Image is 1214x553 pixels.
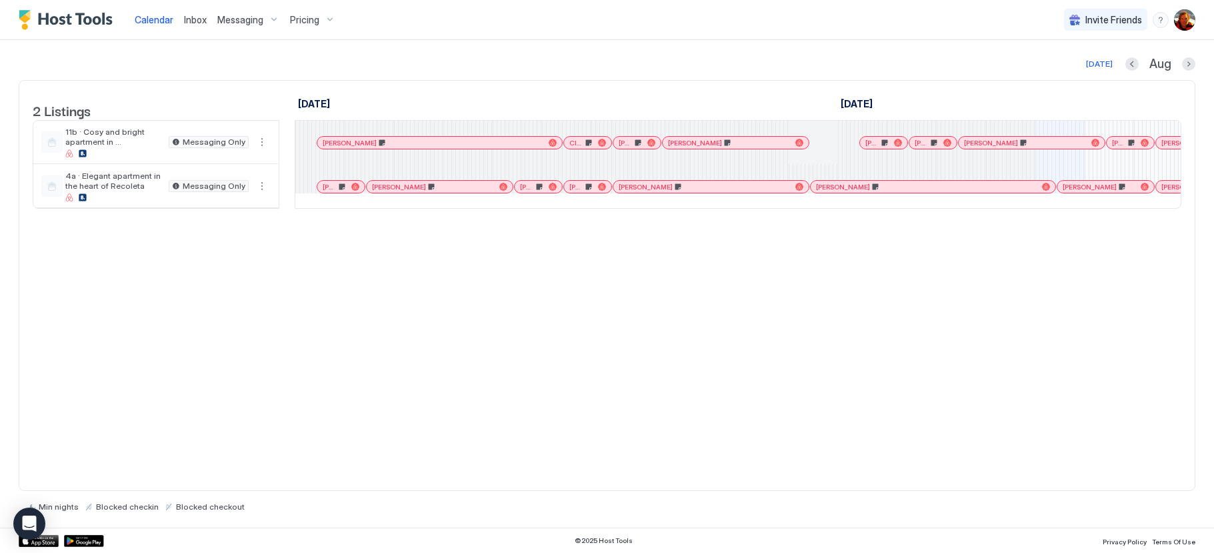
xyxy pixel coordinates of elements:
[254,134,270,150] div: menu
[703,116,714,130] span: 29
[19,535,59,547] div: App Store
[317,116,333,130] span: Thu
[1086,58,1113,70] div: [DATE]
[13,508,45,540] div: Open Intercom Messenger
[323,139,377,147] span: [PERSON_NAME]
[217,14,263,26] span: Messaging
[569,183,583,191] span: [PERSON_NAME]
[575,536,633,545] span: © 2025 Host Tools
[1059,116,1068,130] span: Fri
[1182,57,1195,71] button: Next month
[816,183,870,191] span: [PERSON_NAME]
[1125,57,1139,71] button: Previous month
[837,94,876,113] a: September 1, 2025
[19,10,119,30] a: Host Tools Logo
[1103,538,1147,546] span: Privacy Policy
[355,113,383,133] a: August 22, 2025
[499,113,535,133] a: August 25, 2025
[945,113,977,133] a: September 3, 2025
[1106,116,1119,130] span: Sat
[1149,57,1171,72] span: Aug
[1007,116,1022,130] span: Thu
[1099,116,1104,130] span: 6
[647,113,682,133] a: August 28, 2025
[135,14,173,25] span: Calendar
[1144,113,1173,133] a: September 7, 2025
[1112,139,1126,147] span: [PERSON_NAME]
[254,178,270,194] button: More options
[651,116,661,130] span: 28
[254,178,270,194] div: menu
[663,116,679,130] span: Thu
[956,116,973,130] span: Wed
[371,116,380,130] span: Fri
[747,113,779,133] a: August 30, 2025
[797,113,829,133] a: August 31, 2025
[856,116,873,130] span: Mon
[700,113,729,133] a: August 29, 2025
[1084,56,1115,72] button: [DATE]
[502,116,513,130] span: 25
[295,94,333,113] a: August 21, 2025
[716,116,725,130] span: Fri
[372,183,426,191] span: [PERSON_NAME]
[176,502,245,512] span: Blocked checkout
[565,116,580,130] span: Tue
[1085,14,1142,26] span: Invite Friends
[418,116,431,130] span: Sat
[1095,113,1122,133] a: September 6, 2025
[619,183,673,191] span: [PERSON_NAME]
[184,14,207,25] span: Inbox
[1147,116,1153,130] span: 7
[39,502,79,512] span: Min nights
[307,116,315,130] span: 21
[901,116,906,130] span: 2
[865,139,879,147] span: [PERSON_NAME]
[908,116,923,130] span: Tue
[811,116,825,130] span: Sun
[65,127,163,147] span: 11b · Cosy and bright apartment in [GEOGRAPHIC_DATA]
[1048,113,1071,133] a: September 5, 2025
[467,116,481,130] span: Sun
[515,116,532,130] span: Mon
[64,535,104,547] a: Google Play Store
[851,116,854,130] span: 1
[402,113,434,133] a: August 23, 2025
[601,116,611,130] span: 27
[254,134,270,150] button: More options
[619,139,633,147] span: [PERSON_NAME]
[1051,116,1057,130] span: 5
[303,113,336,133] a: August 21, 2025
[800,116,809,130] span: 31
[450,113,485,133] a: August 24, 2025
[65,171,163,191] span: 4a · Elegant apartment in the heart of Recoleta
[613,116,631,130] span: Wed
[1063,183,1117,191] span: [PERSON_NAME]
[549,113,583,133] a: August 26, 2025
[847,113,877,133] a: September 1, 2025
[290,14,319,26] span: Pricing
[1152,534,1195,548] a: Terms Of Use
[184,13,207,27] a: Inbox
[135,13,173,27] a: Calendar
[96,502,159,512] span: Blocked checkin
[999,116,1005,130] span: 4
[668,139,722,147] span: [PERSON_NAME]
[33,100,91,120] span: 2 Listings
[915,139,929,147] span: [PERSON_NAME]
[453,116,465,130] span: 24
[897,113,926,133] a: September 2, 2025
[995,113,1025,133] a: September 4, 2025
[520,183,534,191] span: [PERSON_NAME]
[597,113,634,133] a: August 27, 2025
[964,139,1018,147] span: [PERSON_NAME]
[405,116,416,130] span: 23
[1153,12,1169,28] div: menu
[1152,538,1195,546] span: Terms Of Use
[569,139,583,147] span: Clars [PERSON_NAME]
[949,116,954,130] span: 3
[323,183,337,191] span: [PERSON_NAME]
[358,116,369,130] span: 22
